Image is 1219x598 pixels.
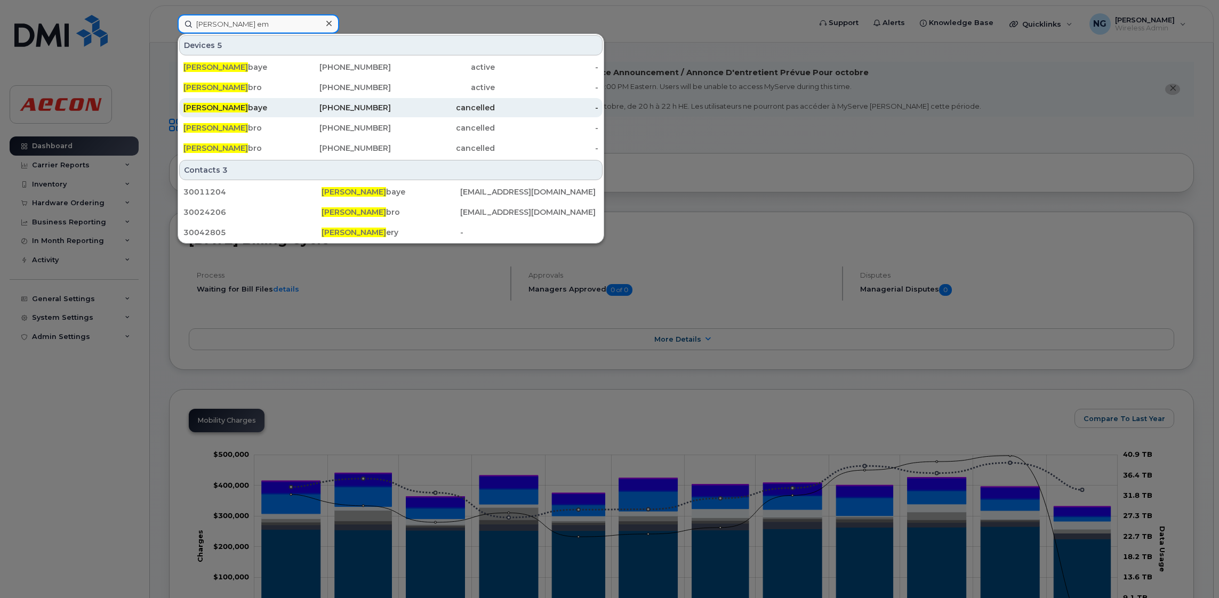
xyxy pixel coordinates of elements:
[495,143,599,153] div: -
[183,143,248,153] span: [PERSON_NAME]
[183,123,248,133] span: [PERSON_NAME]
[287,123,391,133] div: [PHONE_NUMBER]
[460,187,598,197] div: [EMAIL_ADDRESS][DOMAIN_NAME]
[391,82,495,93] div: active
[183,102,287,113] div: baye
[391,102,495,113] div: cancelled
[322,187,460,197] div: baye
[460,207,598,217] div: [EMAIL_ADDRESS][DOMAIN_NAME]
[322,207,386,217] span: [PERSON_NAME]
[179,35,603,55] div: Devices
[460,227,598,238] div: -
[287,82,391,93] div: [PHONE_NUMBER]
[183,103,248,112] span: [PERSON_NAME]
[495,102,599,113] div: -
[287,62,391,72] div: [PHONE_NUMBER]
[322,228,386,237] span: [PERSON_NAME]
[322,187,386,197] span: [PERSON_NAME]
[179,98,603,117] a: [PERSON_NAME]baye[PHONE_NUMBER]cancelled-
[183,62,248,72] span: [PERSON_NAME]
[495,82,599,93] div: -
[179,118,603,138] a: [PERSON_NAME]bro[PHONE_NUMBER]cancelled-
[179,160,603,180] div: Contacts
[183,207,322,217] div: 30024206
[322,207,460,217] div: bro
[322,227,460,238] div: ery
[179,78,603,97] a: [PERSON_NAME]bro[PHONE_NUMBER]active-
[222,165,228,175] span: 3
[183,62,287,72] div: baye
[217,40,222,51] span: 5
[391,62,495,72] div: active
[183,83,248,92] span: [PERSON_NAME]
[179,58,603,77] a: [PERSON_NAME]baye[PHONE_NUMBER]active-
[183,143,287,153] div: bro
[287,143,391,153] div: [PHONE_NUMBER]
[183,227,322,238] div: 30042805
[179,223,603,242] a: 30042805[PERSON_NAME]ery-
[287,102,391,113] div: [PHONE_NUMBER]
[391,143,495,153] div: cancelled
[183,82,287,93] div: bro
[495,62,599,72] div: -
[495,123,599,133] div: -
[183,123,287,133] div: bro
[391,123,495,133] div: cancelled
[179,203,603,222] a: 30024206[PERSON_NAME]bro[EMAIL_ADDRESS][DOMAIN_NAME]
[179,139,603,158] a: [PERSON_NAME]bro[PHONE_NUMBER]cancelled-
[183,187,322,197] div: 30011204
[179,182,603,201] a: 30011204[PERSON_NAME]baye[EMAIL_ADDRESS][DOMAIN_NAME]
